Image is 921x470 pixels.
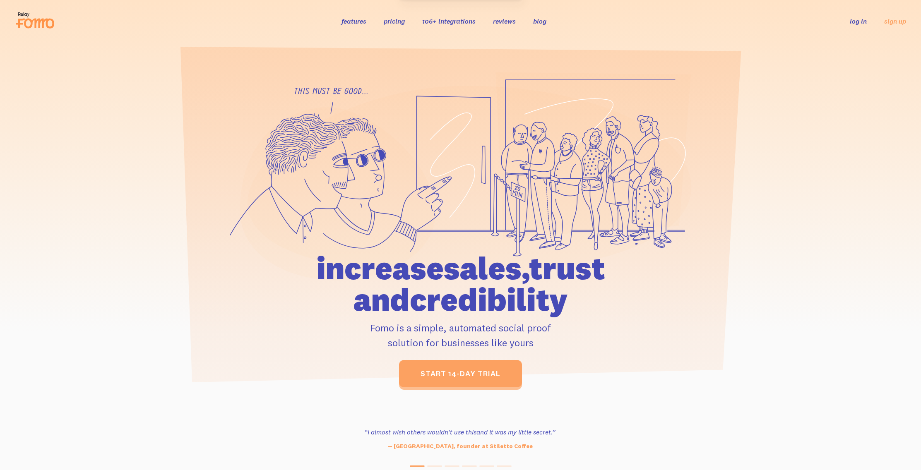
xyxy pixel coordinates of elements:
a: blog [533,17,546,25]
a: reviews [493,17,516,25]
h1: increase sales, trust and credibility [269,252,652,315]
a: log in [850,17,867,25]
a: pricing [384,17,405,25]
a: start 14-day trial [399,360,522,387]
h3: “I almost wish others wouldn't use this and it was my little secret.” [347,427,573,437]
a: features [341,17,366,25]
a: sign up [884,17,906,26]
p: Fomo is a simple, automated social proof solution for businesses like yours [269,320,652,350]
a: 106+ integrations [422,17,476,25]
p: — [GEOGRAPHIC_DATA], founder at Stiletto Coffee [347,442,573,451]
